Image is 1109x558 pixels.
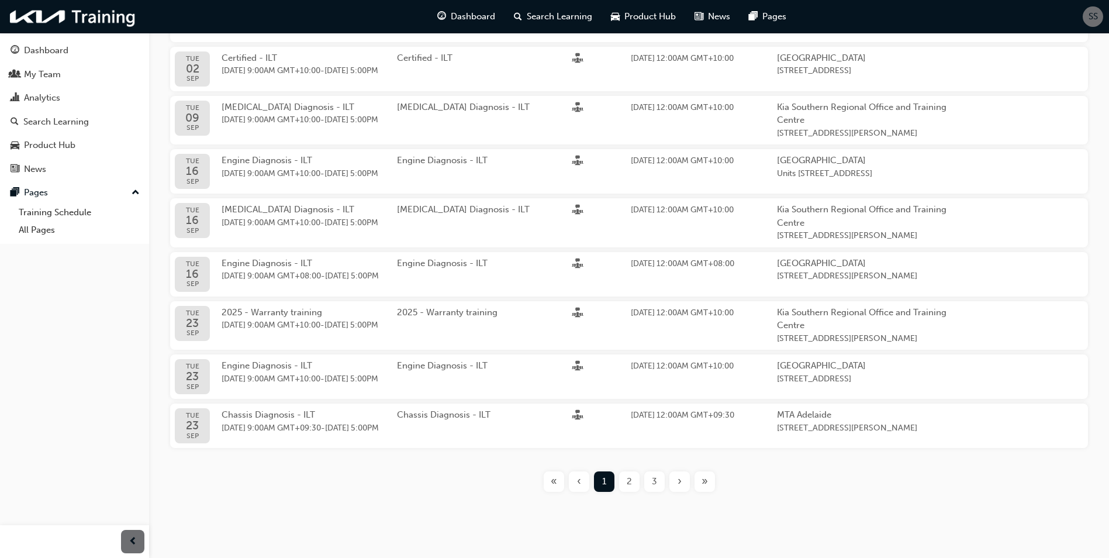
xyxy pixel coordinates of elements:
span: Chassis Diagnosis - ILT [222,409,315,420]
span: SEP [185,124,199,132]
a: pages-iconPages [740,5,796,29]
img: kia-training [6,5,140,29]
span: [STREET_ADDRESS][PERSON_NAME] [777,229,952,243]
span: [MEDICAL_DATA] Diagnosis - ILT [397,102,530,112]
button: TUE23SEP2025 - Warranty training[DATE] 9:00AM GMT+10:00-[DATE] 5:00PM2025 - Warranty training[DAT... [170,301,1088,350]
span: Engine Diagnosis - ILT [222,155,312,166]
button: Next page [667,471,692,492]
span: [STREET_ADDRESS][PERSON_NAME] [777,332,952,346]
span: 23 [186,370,199,383]
span: SEP [186,178,199,185]
span: - [222,216,397,230]
span: SEP [186,383,199,391]
span: 16 Sep 2025 9:00AM GMT+10:00 [222,168,320,178]
span: Chassis Diagnosis - ILT [397,409,490,420]
span: [GEOGRAPHIC_DATA] [777,257,952,270]
span: 16 Sep 2025 9:00AM GMT+08:00 [222,271,321,281]
span: 1 [602,475,606,488]
span: 18 Sep 2025 5:00PM [325,271,379,281]
span: Dashboard [451,10,495,23]
div: Analytics [24,91,60,105]
span: Engine Diagnosis - ILT [397,258,488,268]
span: [STREET_ADDRESS][PERSON_NAME] [777,422,952,435]
div: Pages [24,186,48,199]
span: 16 Sep 2025 9:00AM GMT+10:00 [222,218,320,228]
span: 23 Sep 2025 5:00PM [324,320,378,330]
span: Engine Diagnosis - ILT [222,258,312,268]
span: 02 [186,63,199,75]
span: Certified - ILT [222,53,277,63]
span: 16 [186,268,199,280]
span: Kia Southern Regional Office and Training Centre [777,203,952,229]
button: TUE23SEPEngine Diagnosis - ILT[DATE] 9:00AM GMT+10:00-[DATE] 5:00PMEngine Diagnosis - ILT[DATE] 1... [170,354,1088,399]
span: 18 Sep 2025 5:00PM [324,168,378,178]
span: prev-icon [129,535,137,549]
span: SEP [186,280,199,288]
span: 25 Sep 2025 5:00PM [325,423,379,433]
span: 11 Sep 2025 5:00PM [324,115,378,125]
span: 3 [652,475,657,488]
span: 23 [186,419,199,432]
span: search-icon [11,117,19,128]
span: 2025 - Warranty training [222,307,322,318]
button: TUE16SEPEngine Diagnosis - ILT[DATE] 9:00AM GMT+08:00-[DATE] 5:00PMEngine Diagnosis - ILT[DATE] 1... [170,252,1088,297]
span: car-icon [611,9,620,24]
a: guage-iconDashboard [428,5,505,29]
span: 23 [186,317,199,329]
span: - [222,113,397,127]
span: - [222,373,397,386]
div: News [24,163,46,176]
span: SEP [186,227,199,235]
span: - [222,422,397,435]
span: 08 Sep 2025 12:00AM GMT+10:00 [631,102,734,112]
span: « [551,475,557,488]
span: [GEOGRAPHIC_DATA] [777,359,952,373]
span: ‹ [577,475,581,488]
a: TUE09SEP[MEDICAL_DATA] Diagnosis - ILT[DATE] 9:00AM GMT+10:00-[DATE] 5:00PM[MEDICAL_DATA] Diagnos... [170,96,1088,145]
span: SS [1089,10,1098,23]
span: 15 Sep 2025 12:00AM GMT+08:00 [631,259,734,268]
span: SEP [186,75,199,82]
span: chart-icon [11,93,19,104]
div: Product Hub [24,139,75,152]
span: 25 Sep 2025 5:00PM [324,374,378,384]
span: sessionType_FACE_TO_FACE-icon [572,308,583,321]
span: sessionType_FACE_TO_FACE-icon [572,410,583,423]
button: Last page [692,471,717,492]
div: Dashboard [24,44,68,57]
span: TUE [186,206,199,214]
span: - [222,167,397,181]
span: 2025 - Warranty training [397,307,498,318]
span: Units [STREET_ADDRESS] [777,167,952,181]
button: Pages [5,182,144,204]
span: sessionType_FACE_TO_FACE-icon [572,53,583,66]
a: Dashboard [5,40,144,61]
span: sessionType_FACE_TO_FACE-icon [572,361,583,374]
span: news-icon [11,164,19,175]
a: car-iconProduct Hub [602,5,685,29]
span: 09 [185,112,199,124]
span: [STREET_ADDRESS][PERSON_NAME] [777,270,952,283]
span: [MEDICAL_DATA] Diagnosis - ILT [222,102,354,112]
span: Engine Diagnosis - ILT [397,360,488,371]
span: News [708,10,730,23]
span: 01 Sep 2025 12:00AM GMT+10:00 [631,53,734,63]
a: TUE16SEPEngine Diagnosis - ILT[DATE] 9:00AM GMT+10:00-[DATE] 5:00PMEngine Diagnosis - ILT[DATE] 1... [170,149,1088,194]
span: TUE [186,55,199,63]
span: 09 Sep 2025 9:00AM GMT+10:00 [222,115,320,125]
button: TUE23SEPChassis Diagnosis - ILT[DATE] 9:00AM GMT+09:30-[DATE] 5:00PMChassis Diagnosis - ILT[DATE]... [170,404,1088,448]
span: TUE [186,309,199,317]
span: 18 Sep 2025 5:00PM [324,218,378,228]
button: SS [1083,6,1103,27]
span: Certified - ILT [397,53,452,63]
span: guage-icon [437,9,446,24]
a: TUE16SEP[MEDICAL_DATA] Diagnosis - ILT[DATE] 9:00AM GMT+10:00-[DATE] 5:00PM[MEDICAL_DATA] Diagnos... [170,198,1088,247]
button: Page 2 [617,471,642,492]
a: search-iconSearch Learning [505,5,602,29]
span: 04 Sep 2025 5:00PM [324,66,378,75]
span: 15 Sep 2025 12:00AM GMT+10:00 [631,205,734,215]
